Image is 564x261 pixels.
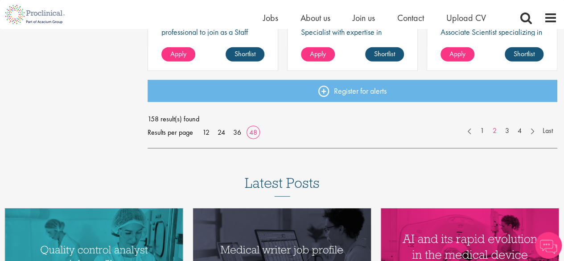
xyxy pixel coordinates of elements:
a: Register for alerts [148,80,557,102]
a: 2 [488,126,501,136]
span: Apply [170,49,186,58]
a: 3 [501,126,514,136]
img: Chatbot [535,232,562,259]
a: 4 [513,126,526,136]
a: Last [538,126,557,136]
a: Join us [353,12,375,24]
a: About us [301,12,330,24]
a: 24 [214,128,228,137]
a: 12 [199,128,213,137]
a: Shortlist [365,47,404,62]
a: Apply [440,47,474,62]
a: Shortlist [226,47,264,62]
a: 1 [476,126,489,136]
a: Shortlist [505,47,543,62]
a: Contact [397,12,424,24]
span: Results per page [148,126,193,139]
span: 158 result(s) found [148,112,557,126]
span: Apply [449,49,465,58]
a: Apply [301,47,335,62]
a: Jobs [263,12,278,24]
a: 48 [246,128,260,137]
h3: Latest Posts [245,175,320,197]
a: Apply [161,47,195,62]
a: 36 [230,128,244,137]
span: Apply [310,49,326,58]
a: Upload CV [446,12,486,24]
